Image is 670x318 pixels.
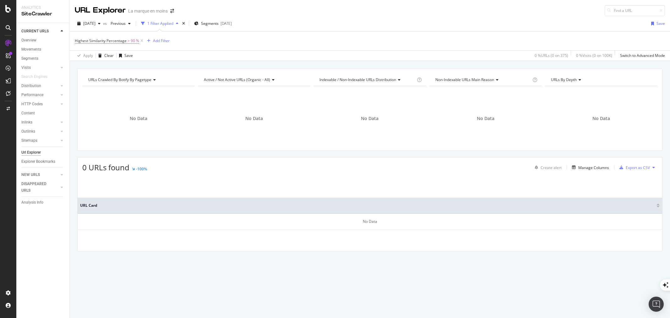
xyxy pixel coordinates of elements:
[108,21,126,26] span: Previous
[319,77,396,82] span: Indexable / Non-Indexable URLs distribution
[21,172,40,178] div: NEW URLS
[21,101,59,107] a: HTTP Codes
[21,55,38,62] div: Segments
[78,214,662,230] div: No Data
[203,75,305,85] h4: Active / Not Active URLs
[75,38,127,43] span: Highest Similarity Percentage
[569,164,609,171] button: Manage Columns
[21,119,32,126] div: Inlinks
[618,51,665,61] button: Switch to Advanced Mode
[21,10,64,18] div: SiteCrawler
[21,28,49,35] div: CURRENT URLS
[96,51,114,61] button: Clear
[147,21,173,26] div: 1 Filter Applied
[21,55,65,62] a: Segments
[104,53,114,58] div: Clear
[550,75,652,85] h4: URLs by Depth
[128,8,168,14] div: La marque en moins
[21,181,59,194] a: DISAPPEARED URLS
[21,64,31,71] div: Visits
[21,181,53,194] div: DISAPPEARED URLS
[80,203,655,208] span: URL Card
[21,92,43,98] div: Performance
[82,162,129,173] span: 0 URLs found
[21,137,37,144] div: Sitemaps
[144,37,170,45] button: Add Filter
[75,19,103,29] button: [DATE]
[21,199,43,206] div: Analysis Info
[21,46,41,53] div: Movements
[21,128,59,135] a: Outlinks
[75,51,93,61] button: Apply
[21,110,35,117] div: Content
[83,53,93,58] div: Apply
[626,165,650,170] div: Export as CSV
[578,165,609,170] div: Manage Columns
[21,37,36,44] div: Overview
[656,21,665,26] div: Save
[21,64,59,71] a: Visits
[204,77,270,82] span: Active / Not Active URLs (organic - all)
[576,53,612,58] div: 0 % Visits ( 0 on 100K )
[21,149,65,156] a: Url Explorer
[21,137,59,144] a: Sitemaps
[318,75,415,85] h4: Indexable / Non-Indexable URLs Distribution
[21,110,65,117] a: Content
[21,128,35,135] div: Outlinks
[21,5,64,10] div: Analytics
[605,5,665,16] input: Find a URL
[649,19,665,29] button: Save
[21,119,59,126] a: Inlinks
[103,21,108,26] span: vs
[21,158,65,165] a: Explorer Bookmarks
[361,115,379,122] span: No Data
[617,162,650,173] button: Export as CSV
[21,92,59,98] a: Performance
[477,115,494,122] span: No Data
[139,19,181,29] button: 1 Filter Applied
[131,36,139,45] span: 90 %
[221,21,232,26] div: [DATE]
[153,38,170,43] div: Add Filter
[117,51,133,61] button: Save
[551,77,577,82] span: URLs by Depth
[620,53,665,58] div: Switch to Advanced Mode
[136,166,147,172] div: -100%
[21,74,54,80] a: Search Engines
[75,5,126,16] div: URL Explorer
[21,28,59,35] a: CURRENT URLS
[21,83,41,89] div: Distribution
[21,158,55,165] div: Explorer Bookmarks
[83,21,95,26] span: 2025 Aug. 31st
[435,77,494,82] span: Non-Indexable URLs Main Reason
[201,21,219,26] span: Segments
[124,53,133,58] div: Save
[128,38,130,43] span: >
[21,149,41,156] div: Url Explorer
[130,115,147,122] span: No Data
[87,75,189,85] h4: URLs Crawled By Botify By pagetype
[21,46,65,53] a: Movements
[21,74,47,80] div: Search Engines
[170,9,174,13] div: arrow-right-arrow-left
[245,115,263,122] span: No Data
[541,165,562,170] div: Create alert
[434,75,531,85] h4: Non-Indexable URLs Main Reason
[181,20,186,27] div: times
[108,19,133,29] button: Previous
[21,199,65,206] a: Analysis Info
[532,162,562,173] button: Create alert
[21,101,43,107] div: HTTP Codes
[21,83,59,89] a: Distribution
[21,37,65,44] a: Overview
[88,77,151,82] span: URLs Crawled By Botify By pagetype
[192,19,234,29] button: Segments[DATE]
[535,53,568,58] div: 0 % URLs ( 0 on 375 )
[592,115,610,122] span: No Data
[21,172,59,178] a: NEW URLS
[649,297,664,312] div: Open Intercom Messenger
